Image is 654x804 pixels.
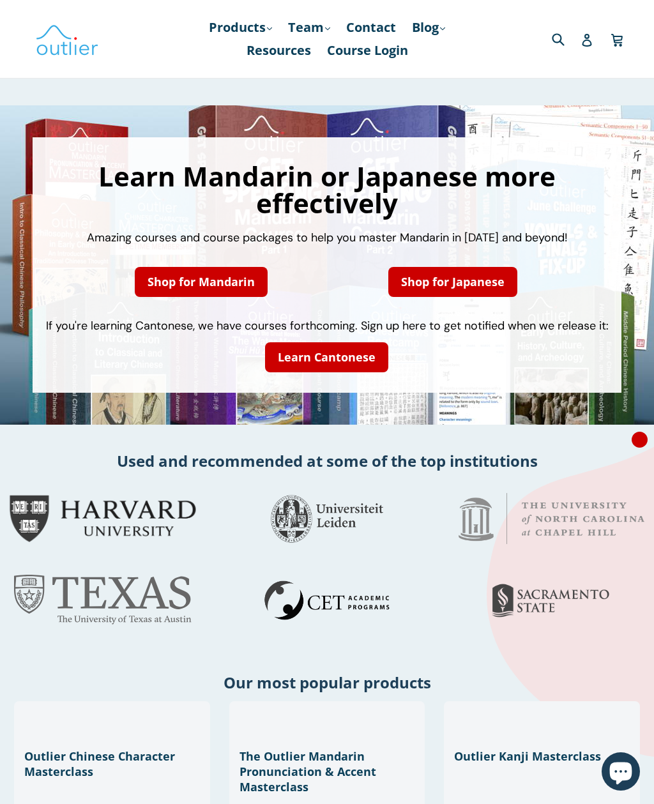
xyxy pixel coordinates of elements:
a: Shop for Japanese [388,267,517,297]
span: If you're learning Cantonese, we have courses forthcoming. Sign up here to get notified when we r... [46,318,609,333]
input: Search [549,26,584,52]
a: Team [282,16,337,39]
h1: Learn Mandarin or Japanese more effectively [45,163,609,216]
a: Learn Cantonese [265,342,388,372]
h3: The Outlier Mandarin Pronunciation & Accent Masterclass [240,748,415,794]
h3: Outlier Kanji Masterclass [454,748,630,764]
a: Blog [406,16,452,39]
a: Course Login [321,39,414,62]
a: Resources [240,39,317,62]
span: Amazing courses and course packages to help you master Mandarin in [DATE] and beyond! [87,230,568,245]
a: Contact [340,16,402,39]
inbox-online-store-chat: Shopify online store chat [598,752,644,794]
a: Products [202,16,278,39]
h3: Outlier Chinese Character Masterclass [24,748,200,779]
img: Outlier Linguistics [35,20,99,57]
a: Shop for Mandarin [135,267,268,297]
